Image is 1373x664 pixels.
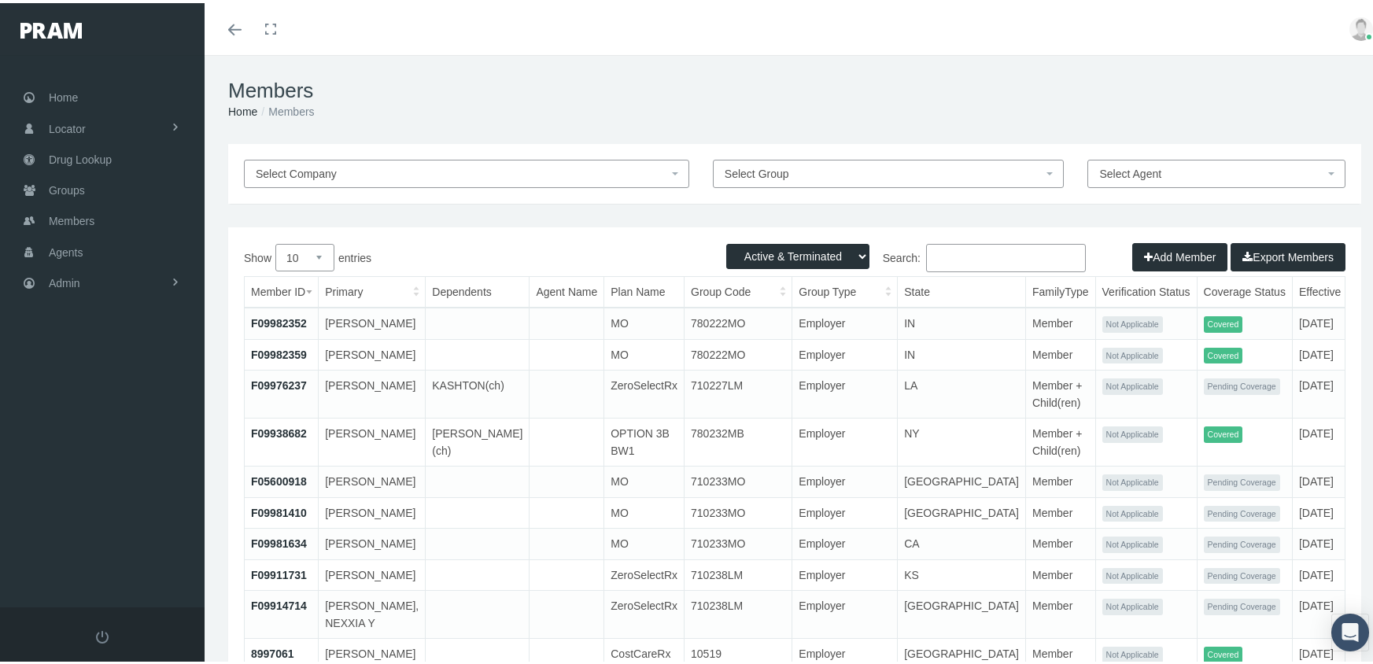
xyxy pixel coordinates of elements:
[685,526,792,557] td: 710233MO
[256,164,337,177] span: Select Company
[1204,503,1280,519] span: Pending Coverage
[685,336,792,367] td: 780222MO
[319,336,426,367] td: [PERSON_NAME]
[1025,304,1095,336] td: Member
[1132,240,1227,268] button: Add Member
[530,274,604,304] th: Agent Name
[685,556,792,588] td: 710238LM
[245,274,319,304] th: Member ID: activate to sort column ascending
[1025,526,1095,557] td: Member
[685,415,792,463] td: 780232MB
[1102,423,1163,440] span: Not Applicable
[604,588,685,636] td: ZeroSelectRx
[49,203,94,233] span: Members
[1204,644,1243,660] span: Covered
[319,588,426,636] td: [PERSON_NAME], NEXXIA Y
[1204,423,1243,440] span: Covered
[604,367,685,415] td: ZeroSelectRx
[795,241,1086,269] label: Search:
[792,274,898,304] th: Group Type: activate to sort column ascending
[898,336,1026,367] td: IN
[1331,611,1369,648] div: Open Intercom Messenger
[1197,274,1292,304] th: Coverage Status
[1102,503,1163,519] span: Not Applicable
[1102,596,1163,612] span: Not Applicable
[1102,471,1163,488] span: Not Applicable
[251,596,307,609] a: F09914714
[685,494,792,526] td: 710233MO
[898,415,1026,463] td: NY
[792,588,898,636] td: Employer
[1204,533,1280,550] span: Pending Coverage
[1099,164,1161,177] span: Select Agent
[251,314,307,326] a: F09982352
[319,556,426,588] td: [PERSON_NAME]
[251,504,307,516] a: F09981410
[898,463,1026,495] td: [GEOGRAPHIC_DATA]
[792,415,898,463] td: Employer
[898,367,1026,415] td: LA
[1025,415,1095,463] td: Member + Child(ren)
[251,345,307,358] a: F09982359
[49,265,80,295] span: Admin
[604,274,685,304] th: Plan Name
[1349,14,1373,38] img: user-placeholder.jpg
[1204,596,1280,612] span: Pending Coverage
[604,415,685,463] td: OPTION 3B BW1
[792,463,898,495] td: Employer
[1204,345,1243,361] span: Covered
[898,274,1026,304] th: State
[725,164,789,177] span: Select Group
[685,367,792,415] td: 710227LM
[1102,565,1163,581] span: Not Applicable
[898,494,1026,526] td: [GEOGRAPHIC_DATA]
[1102,345,1163,361] span: Not Applicable
[898,588,1026,636] td: [GEOGRAPHIC_DATA]
[792,494,898,526] td: Employer
[49,111,86,141] span: Locator
[1025,556,1095,588] td: Member
[685,304,792,336] td: 780222MO
[685,463,792,495] td: 710233MO
[319,304,426,336] td: [PERSON_NAME]
[244,241,795,268] label: Show entries
[275,241,334,268] select: Showentries
[426,367,530,415] td: KASHTON(ch)
[251,566,307,578] a: F09911731
[898,526,1026,557] td: CA
[1204,565,1280,581] span: Pending Coverage
[604,526,685,557] td: MO
[926,241,1086,269] input: Search:
[1102,375,1163,392] span: Not Applicable
[251,644,294,657] a: 8997061
[685,588,792,636] td: 710238LM
[792,367,898,415] td: Employer
[319,526,426,557] td: [PERSON_NAME]
[426,274,530,304] th: Dependents
[1204,471,1280,488] span: Pending Coverage
[49,79,78,109] span: Home
[251,376,307,389] a: F09976237
[319,367,426,415] td: [PERSON_NAME]
[1025,463,1095,495] td: Member
[1231,240,1345,268] button: Export Members
[898,556,1026,588] td: KS
[1025,274,1095,304] th: FamilyType
[792,556,898,588] td: Employer
[251,472,307,485] a: F05600918
[604,556,685,588] td: ZeroSelectRx
[228,76,1361,100] h1: Members
[319,274,426,304] th: Primary: activate to sort column ascending
[1025,336,1095,367] td: Member
[1025,588,1095,636] td: Member
[1204,375,1280,392] span: Pending Coverage
[319,415,426,463] td: [PERSON_NAME]
[604,494,685,526] td: MO
[604,304,685,336] td: MO
[1204,313,1243,330] span: Covered
[685,274,792,304] th: Group Code: activate to sort column ascending
[228,102,257,115] a: Home
[426,415,530,463] td: [PERSON_NAME](ch)
[1025,494,1095,526] td: Member
[251,424,307,437] a: F09938682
